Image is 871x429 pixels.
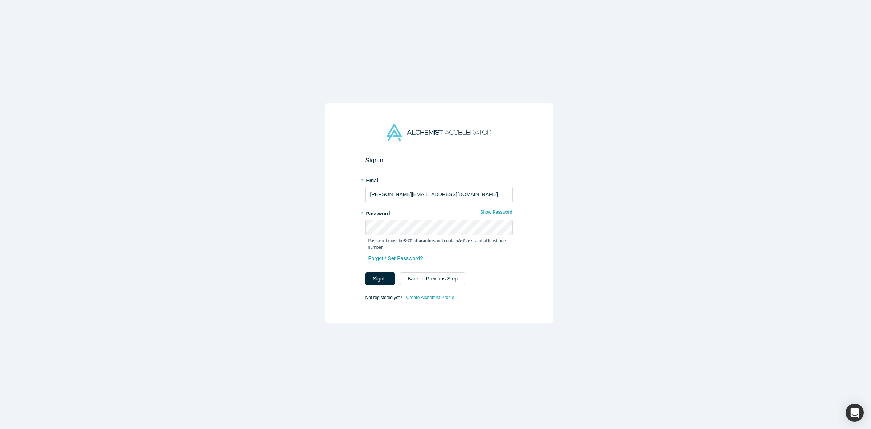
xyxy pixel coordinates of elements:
label: Email [365,174,513,185]
strong: 8-20 characters [404,238,435,243]
a: Create Alchemist Profile [406,293,454,302]
button: SignIn [365,272,395,285]
strong: A-Z [458,238,465,243]
label: Password [365,207,513,218]
span: Not registered yet? [365,295,402,300]
a: Forgot / Set Password? [368,252,424,265]
button: Back to Previous Step [400,272,465,285]
h2: Sign In [365,157,513,164]
img: Alchemist Accelerator Logo [387,124,491,141]
strong: a-z [466,238,473,243]
p: Password must be and contain , , and at least one number. [368,238,510,251]
button: Show Password [480,207,512,217]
